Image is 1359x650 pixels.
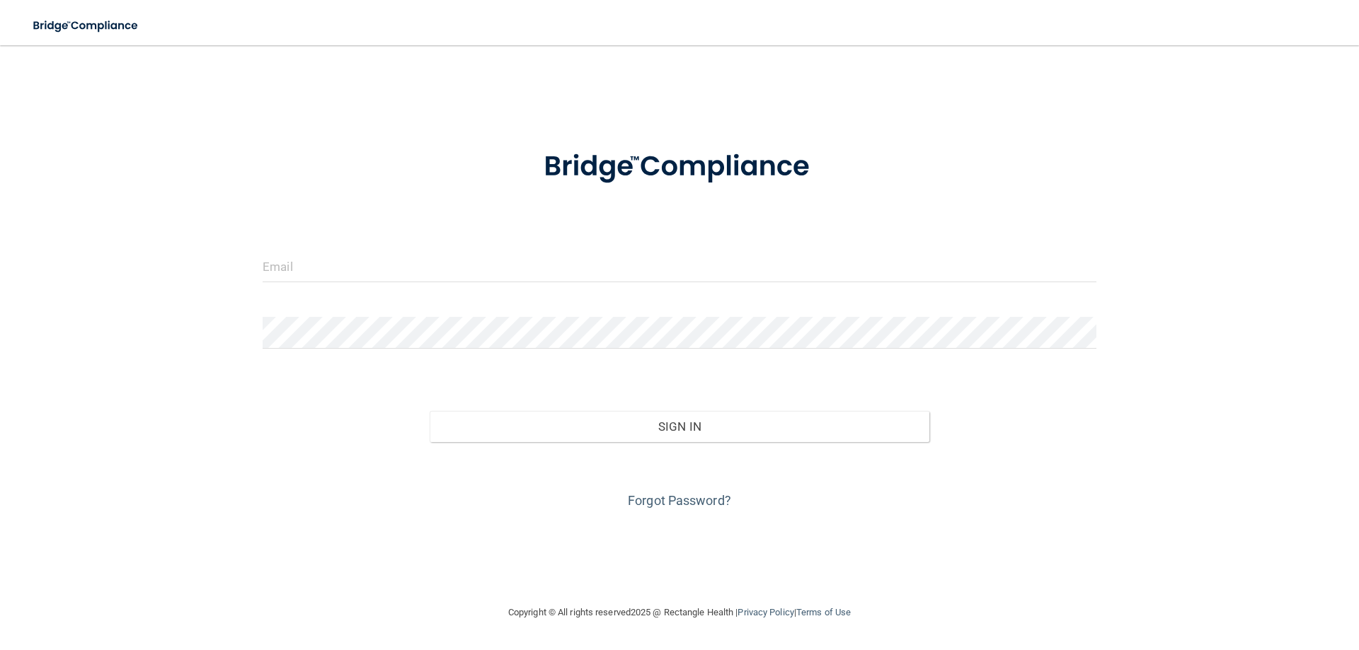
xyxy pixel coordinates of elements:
[263,250,1096,282] input: Email
[430,411,930,442] button: Sign In
[628,493,731,508] a: Forgot Password?
[421,590,938,635] div: Copyright © All rights reserved 2025 @ Rectangle Health | |
[515,130,844,204] img: bridge_compliance_login_screen.278c3ca4.svg
[738,607,793,617] a: Privacy Policy
[21,11,151,40] img: bridge_compliance_login_screen.278c3ca4.svg
[796,607,851,617] a: Terms of Use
